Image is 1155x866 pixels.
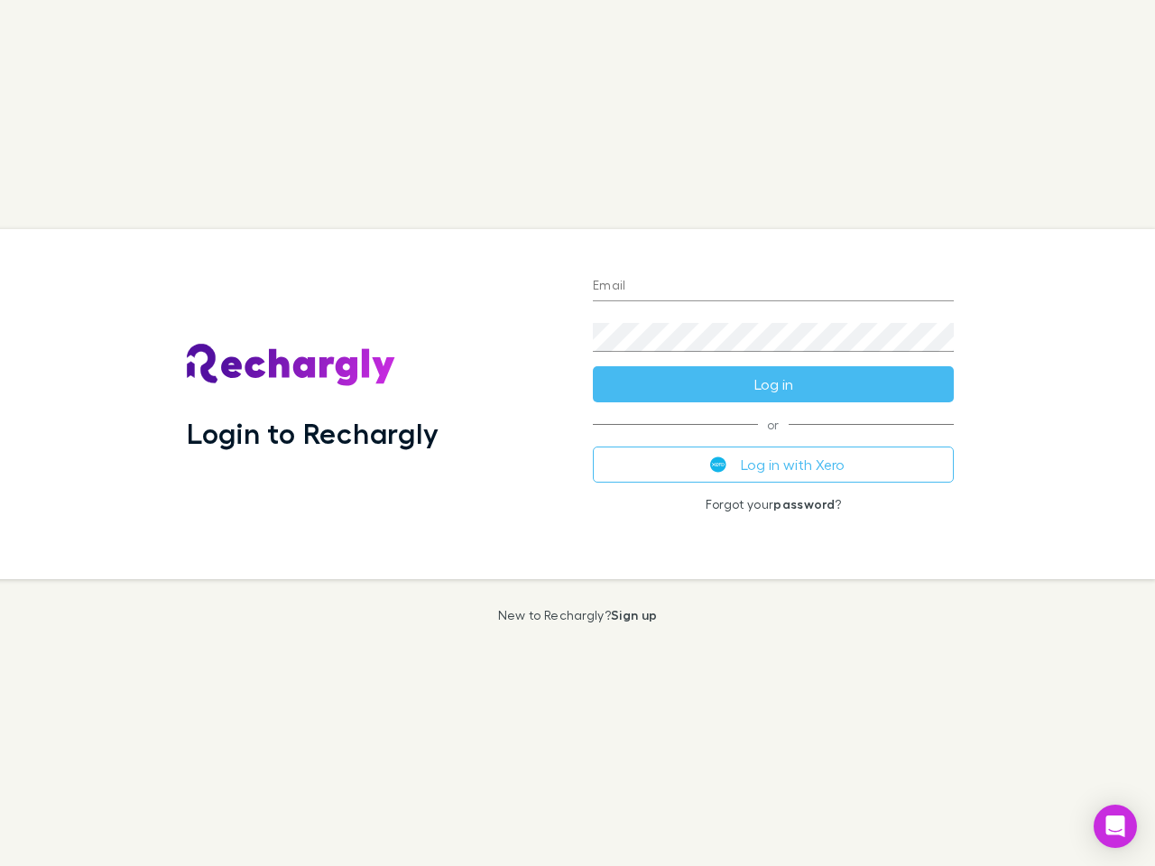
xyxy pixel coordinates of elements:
div: Open Intercom Messenger [1094,805,1137,848]
p: Forgot your ? [593,497,954,511]
h1: Login to Rechargly [187,416,439,450]
a: Sign up [611,607,657,622]
a: password [773,496,835,511]
button: Log in with Xero [593,447,954,483]
span: or [593,424,954,425]
button: Log in [593,366,954,402]
img: Rechargly's Logo [187,344,396,387]
img: Xero's logo [710,456,726,473]
p: New to Rechargly? [498,608,658,622]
